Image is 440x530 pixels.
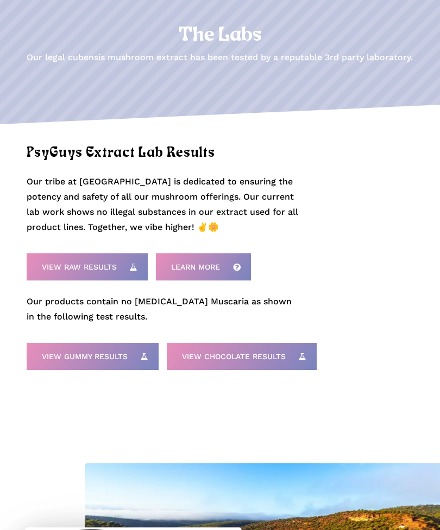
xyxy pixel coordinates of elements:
h1: The Labs [27,24,414,48]
p: Our legal cubensis mushroom extract has been tested by a reputable 3rd party laboratory. [27,50,414,66]
span: View Chocolate Results [182,352,286,362]
a: View Raw Results [27,254,148,281]
span: View Raw Results [42,262,117,273]
span: Results [167,145,215,163]
span: View Gummy Results [42,352,128,362]
a: View Chocolate Results [167,343,317,371]
a: View Gummy Results [27,343,159,371]
span: Learn More [171,262,220,273]
span: Lab [139,145,164,163]
h2: PsyGuys Extract Lab Results [27,145,309,163]
span: Extract [86,145,135,163]
p: Our tribe at [GEOGRAPHIC_DATA] is dedicated to ensuring the potency and safety of all our mushroo... [27,175,298,235]
a: Learn More [156,254,251,281]
p: Our products contain no [MEDICAL_DATA] Muscaria as shown in the following test results. [27,295,298,325]
span: PsyGuys [27,145,83,163]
